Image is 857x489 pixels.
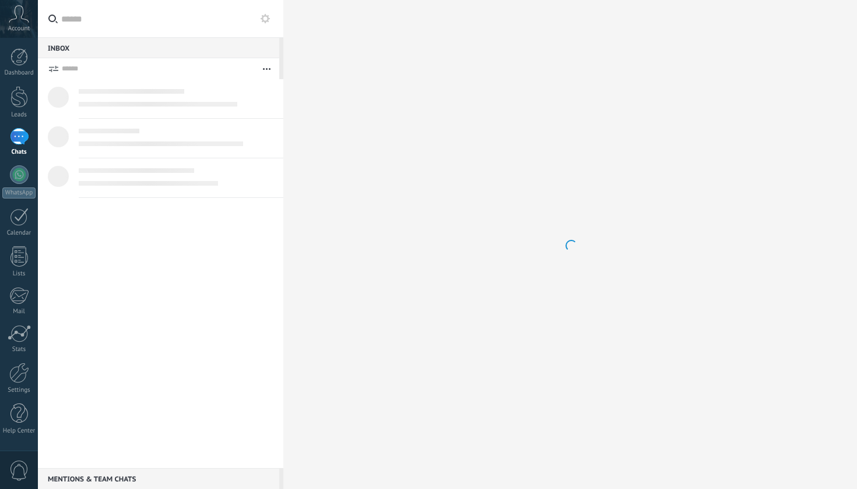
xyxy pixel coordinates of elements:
div: Stats [2,346,36,353]
button: More [254,58,279,79]
span: Account [8,25,30,33]
div: Calendar [2,229,36,237]
div: Mail [2,308,36,316]
div: Settings [2,387,36,394]
div: Inbox [38,37,279,58]
div: Lists [2,270,36,278]
div: WhatsApp [2,187,36,199]
div: Dashboard [2,69,36,77]
div: Chats [2,148,36,156]
div: Mentions & Team chats [38,468,279,489]
div: Leads [2,111,36,119]
div: Help Center [2,427,36,435]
